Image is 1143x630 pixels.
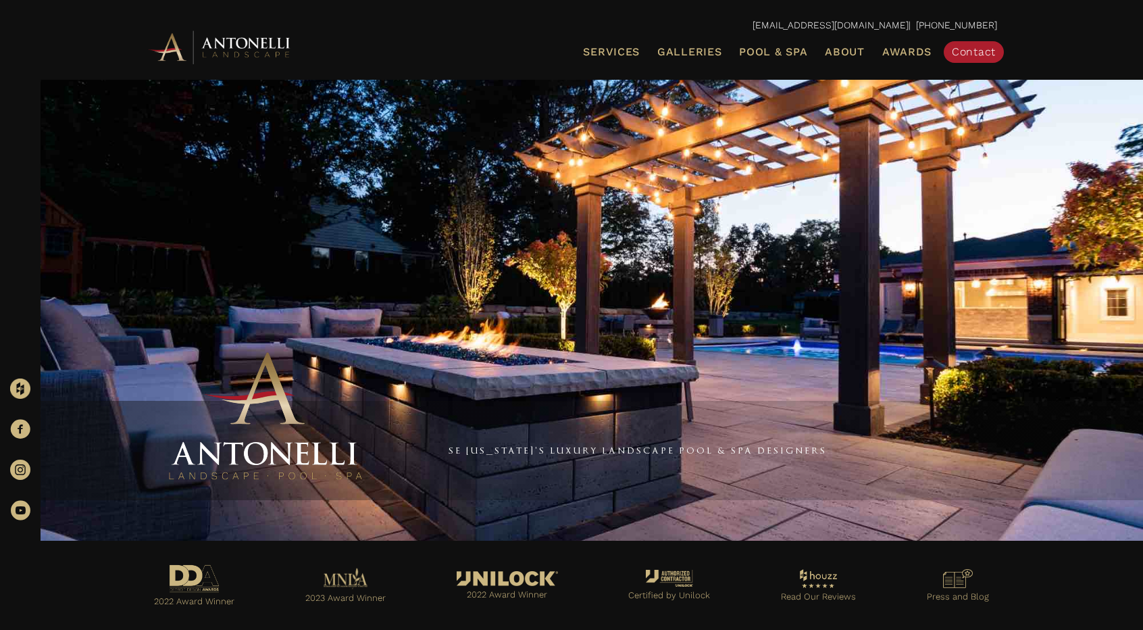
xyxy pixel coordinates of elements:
[882,45,932,58] span: Awards
[146,28,295,66] img: Antonelli Horizontal Logo
[819,43,870,61] a: About
[607,566,732,608] a: Go to https://antonellilandscape.com/unilock-authorized-contractor/
[944,41,1004,63] a: Contact
[905,566,1011,608] a: Go to https://antonellilandscape.com/press-media/
[132,561,257,613] a: Go to https://antonellilandscape.com/pool-and-spa/executive-sweet/
[734,43,813,61] a: Pool & Spa
[146,17,997,34] p: | [PHONE_NUMBER]
[952,45,996,58] span: Contact
[652,43,727,61] a: Galleries
[578,43,645,61] a: Services
[657,45,721,58] span: Galleries
[877,43,937,61] a: Awards
[284,564,408,610] a: Go to https://antonellilandscape.com/pool-and-spa/dont-stop-believing/
[825,47,865,57] span: About
[434,568,580,606] a: Go to https://antonellilandscape.com/featured-projects/the-white-house/
[753,20,909,30] a: [EMAIL_ADDRESS][DOMAIN_NAME]
[739,45,807,58] span: Pool & Spa
[759,566,878,609] a: Go to https://www.houzz.com/professionals/landscape-architects-and-landscape-designers/antonelli-...
[449,445,827,456] a: SE [US_STATE]'s Luxury Landscape Pool & Spa Designers
[10,379,30,399] img: Houzz
[164,347,367,487] img: Antonelli Stacked Logo
[583,47,640,57] span: Services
